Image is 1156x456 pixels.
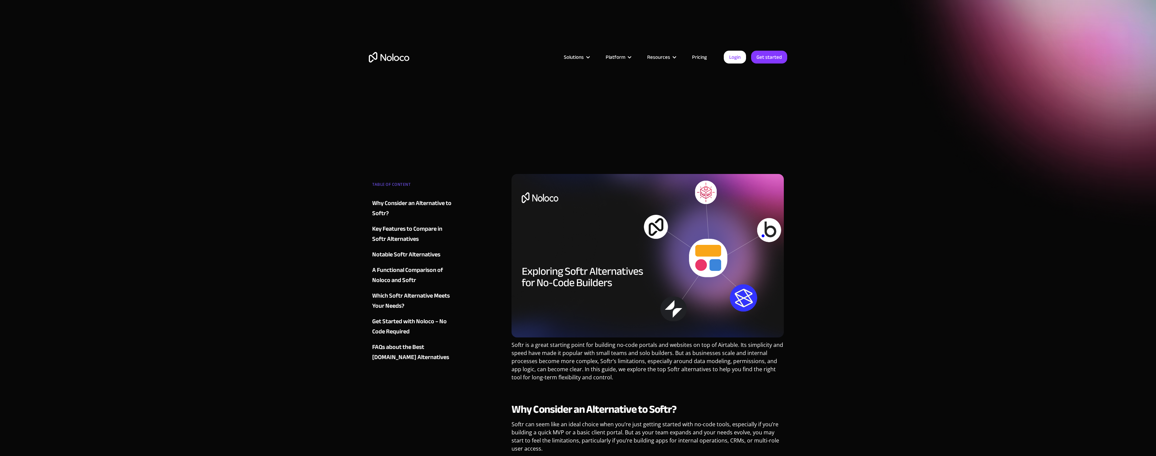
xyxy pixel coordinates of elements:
div: TABLE OF CONTENT [372,179,454,193]
strong: Why Consider an Alternative to Softr? [512,399,676,420]
div: Resources [639,53,684,61]
p: Softr is a great starting point for building no-code portals and websites on top of Airtable. Its... [512,341,784,386]
div: Platform [606,53,625,61]
a: Get Started with Noloco – No Code Required [372,316,454,337]
a: Login [724,51,746,64]
a: Why Consider an Alternative to Softr? [372,198,454,219]
a: Which Softr Alternative Meets Your Needs? [372,291,454,311]
div: Resources [647,53,670,61]
div: Platform [597,53,639,61]
div: Solutions [564,53,584,61]
a: Get started [751,51,787,64]
a: A Functional Comparison of Noloco and Softr [372,265,454,285]
div: Solutions [555,53,597,61]
a: FAQs about the Best [DOMAIN_NAME] Alternatives [372,342,454,362]
a: Key Features to Compare in Softr Alternatives [372,224,454,244]
a: Pricing [684,53,715,61]
div: Notable Softr Alternatives [372,250,440,260]
a: Notable Softr Alternatives [372,250,454,260]
a: home [369,52,409,62]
